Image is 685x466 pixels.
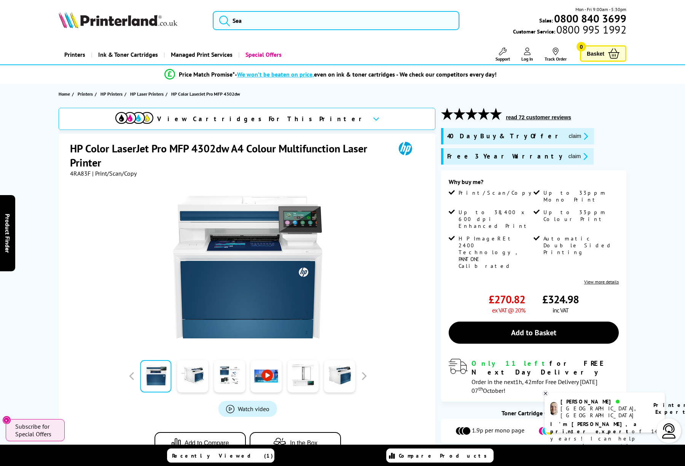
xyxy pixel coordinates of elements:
span: HP Printers [100,90,123,98]
a: HP Laser Printers [130,90,166,98]
span: HP ImageREt 2400 Technology, PANTONE Calibrated [459,235,532,269]
div: [PERSON_NAME] [561,398,644,405]
span: Ink & Toner Cartridges [98,45,158,64]
span: Basket [587,48,604,59]
span: Sales: [539,17,553,24]
span: Up to 33ppm Mono Print [543,189,617,203]
img: HP Color LaserJet Pro MFP 4302dw [173,192,322,342]
li: modal_Promise [42,68,619,81]
span: View Cartridges For This Printer [157,115,366,123]
a: View more details [584,279,619,285]
span: Only 11 left [472,359,550,368]
span: ex VAT @ 20% [492,306,525,314]
b: 0800 840 3699 [554,11,626,26]
span: £270.82 [489,292,525,306]
img: user-headset-light.svg [661,423,677,439]
span: 0800 995 1992 [555,26,626,33]
span: Customer Service: [513,26,626,35]
button: Close [2,416,11,424]
span: Support [495,56,510,62]
div: [GEOGRAPHIC_DATA], [GEOGRAPHIC_DATA] [561,405,644,419]
span: Subscribe for Special Offers [15,423,57,438]
h1: HP Color LaserJet Pro MFP 4302dw A4 Colour Multifunction Laser Printer [70,141,388,170]
img: View Cartridges [115,112,153,124]
a: Compare Products [386,448,494,463]
div: modal_delivery [449,359,619,394]
span: Order in the next for Free Delivery [DATE] 07 October! [472,378,597,394]
img: HP [388,141,423,155]
a: Ink & Toner Cartridges [91,45,164,64]
sup: th [478,385,483,392]
a: Product_All_Videos [218,401,277,417]
span: Add to Compare [185,440,229,447]
div: Why buy me? [449,178,619,189]
a: HP Printers [100,90,124,98]
button: Add to Compare [155,432,246,454]
a: Basket 0 [580,45,626,62]
span: Printers [78,90,93,98]
a: Log In [521,48,533,62]
span: Compare Products [399,452,491,459]
span: inc VAT [553,306,569,314]
button: read 72 customer reviews [504,114,573,121]
span: Free 3 Year Warranty [447,152,562,161]
button: promo-description [566,152,590,161]
a: Printers [59,45,91,64]
span: Recently Viewed (1) [172,452,273,459]
a: Home [59,90,72,98]
span: Mon - Fri 9:00am - 5:30pm [575,6,626,13]
div: Toner Cartridge Costs [441,409,626,417]
span: HP Color LaserJet Pro MFP 4302dw [171,90,240,98]
button: promo-description [567,132,591,141]
a: Printerland Logo [59,11,203,30]
span: 1h, 42m [515,378,537,386]
a: Add to Basket [449,322,619,344]
span: Log In [521,56,533,62]
span: 40 Day Buy & Try Offer [447,132,563,141]
input: Sea [213,11,459,30]
span: Price Match Promise* [179,70,235,78]
span: £324.98 [542,292,579,306]
p: of 14 years! I can help you choose the right product [550,421,659,457]
a: Managed Print Services [164,45,238,64]
span: HP Laser Printers [130,90,164,98]
span: In the Box [290,440,317,447]
span: 0 [577,42,586,51]
span: Print/Scan/Copy [459,189,537,196]
span: | Print/Scan/Copy [92,170,137,177]
a: 0800 840 3699 [553,15,626,22]
img: Printerland Logo [59,11,177,28]
span: 1.9p per mono page [472,426,524,436]
span: Automatic Double Sided Printing [543,235,617,256]
a: Special Offers [238,45,287,64]
span: Product Finder [4,213,11,253]
a: Printers [78,90,95,98]
a: HP Color LaserJet Pro MFP 4302dw [171,90,242,98]
a: Recently Viewed (1) [167,448,274,463]
span: Up to 33ppm Colour Print [543,209,617,223]
span: 4RA83F [70,170,91,177]
span: We won’t be beaten on price, [237,70,314,78]
span: Watch video [238,405,269,413]
span: Home [59,90,70,98]
a: Track Order [545,48,567,62]
div: for FREE Next Day Delivery [472,359,619,376]
button: In the Box [250,432,341,454]
div: - even on ink & toner cartridges - We check our competitors every day! [235,70,497,78]
img: ashley-livechat.png [550,402,558,415]
span: Up to 38,400 x 600 dpi Enhanced Print [459,209,532,229]
a: Support [495,48,510,62]
b: I'm [PERSON_NAME], a printer expert [550,421,639,435]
